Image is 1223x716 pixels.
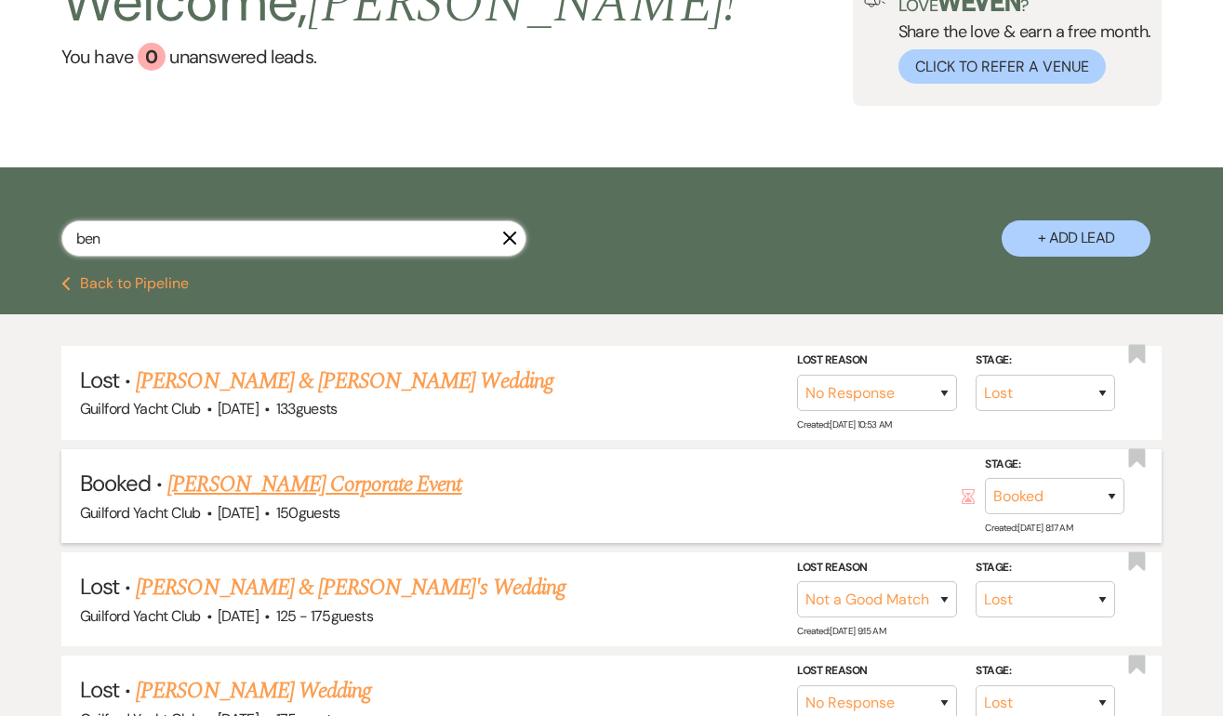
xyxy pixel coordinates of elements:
[976,558,1115,578] label: Stage:
[61,43,738,71] a: You have 0 unanswered leads.
[80,606,201,626] span: Guilford Yacht Club
[136,365,552,398] a: [PERSON_NAME] & [PERSON_NAME] Wedding
[61,220,526,257] input: Search by name, event date, email address or phone number
[136,674,371,708] a: [PERSON_NAME] Wedding
[276,606,373,626] span: 125 - 175 guests
[138,43,166,71] div: 0
[80,399,201,418] span: Guilford Yacht Club
[797,661,957,682] label: Lost Reason
[276,399,338,418] span: 133 guests
[797,351,957,371] label: Lost Reason
[136,571,565,604] a: [PERSON_NAME] & [PERSON_NAME]'s Wedding
[976,351,1115,371] label: Stage:
[985,455,1124,475] label: Stage:
[976,661,1115,682] label: Stage:
[218,399,259,418] span: [DATE]
[218,606,259,626] span: [DATE]
[898,49,1106,84] button: Click to Refer a Venue
[80,572,119,601] span: Lost
[797,625,885,637] span: Created: [DATE] 9:15 AM
[80,469,151,497] span: Booked
[797,558,957,578] label: Lost Reason
[80,503,201,523] span: Guilford Yacht Club
[985,522,1072,534] span: Created: [DATE] 8:17 AM
[797,418,891,431] span: Created: [DATE] 10:53 AM
[1002,220,1150,257] button: + Add Lead
[61,276,189,291] button: Back to Pipeline
[80,365,119,394] span: Lost
[167,468,461,501] a: [PERSON_NAME] Corporate Event
[218,503,259,523] span: [DATE]
[276,503,340,523] span: 150 guests
[80,675,119,704] span: Lost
